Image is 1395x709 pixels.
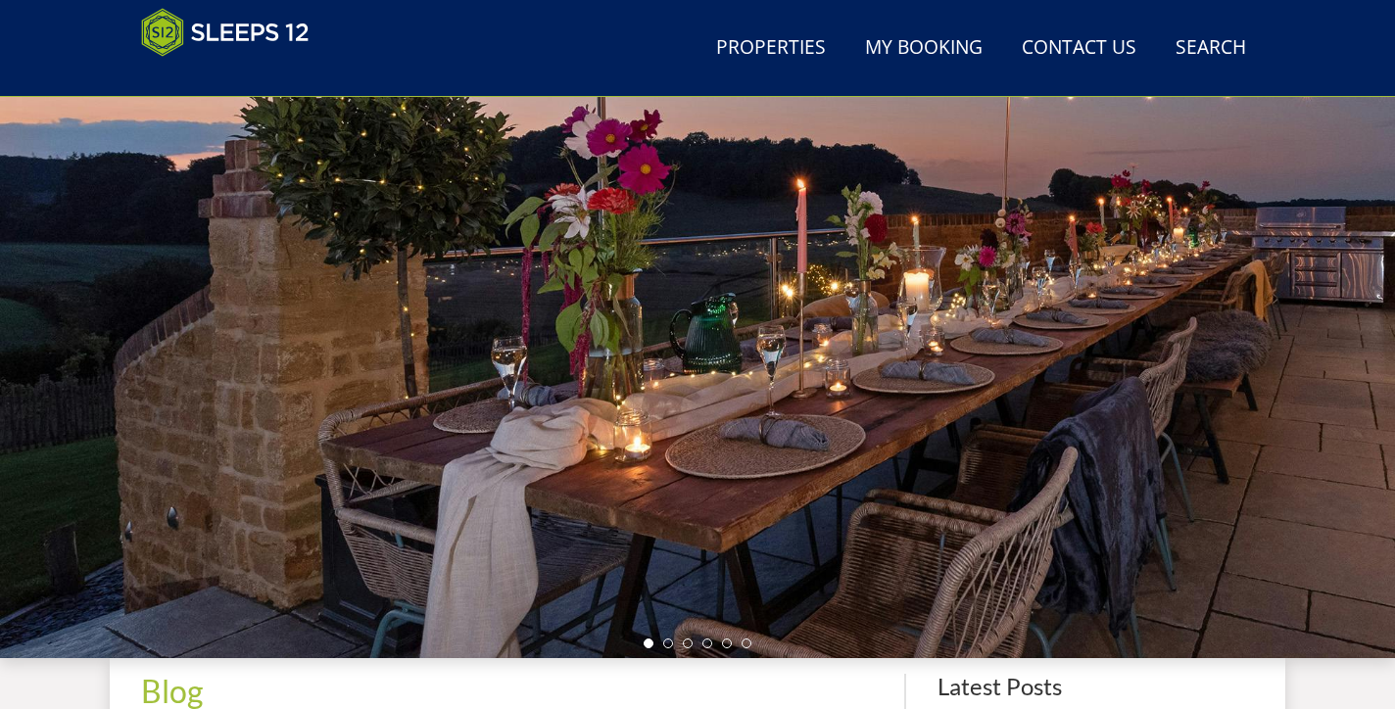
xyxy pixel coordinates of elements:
[141,8,310,57] img: Sleeps 12
[708,26,834,71] a: Properties
[938,672,1062,700] a: Latest Posts
[1014,26,1144,71] a: Contact Us
[131,69,337,85] iframe: Customer reviews powered by Trustpilot
[1168,26,1254,71] a: Search
[857,26,990,71] a: My Booking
